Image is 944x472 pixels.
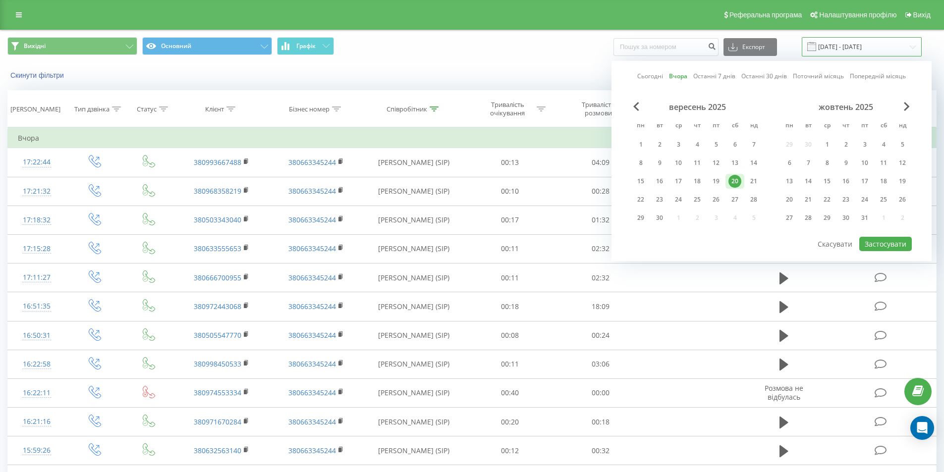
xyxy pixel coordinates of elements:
[818,156,836,170] div: ср 8 жовт 2025 р.
[650,192,669,207] div: вт 23 вер 2025 р.
[818,174,836,189] div: ср 15 жовт 2025 р.
[709,119,723,134] abbr: п’ятниця
[836,192,855,207] div: чт 23 жовт 2025 р.
[18,326,56,345] div: 16:50:31
[288,244,336,253] a: 380663345244
[855,156,874,170] div: пт 10 жовт 2025 р.
[613,38,719,56] input: Пошук за номером
[363,177,465,206] td: [PERSON_NAME] (SIP)
[783,211,796,224] div: 27
[877,193,890,206] div: 25
[555,234,646,263] td: 02:32
[688,192,707,207] div: чт 25 вер 2025 р.
[896,175,909,188] div: 19
[744,156,763,170] div: нд 14 вер 2025 р.
[363,234,465,263] td: [PERSON_NAME] (SIP)
[747,175,760,188] div: 21
[836,137,855,152] div: чт 2 жовт 2025 р.
[288,215,336,224] a: 380663345244
[876,119,891,134] abbr: субота
[728,175,741,188] div: 20
[7,71,69,80] button: Скинути фільтри
[650,137,669,152] div: вт 2 вер 2025 р.
[747,193,760,206] div: 28
[194,273,241,282] a: 380666700955
[858,138,871,151] div: 3
[18,412,56,431] div: 16:21:16
[783,157,796,169] div: 6
[725,192,744,207] div: сб 27 вер 2025 р.
[744,137,763,152] div: нд 7 вер 2025 р.
[363,206,465,234] td: [PERSON_NAME] (SIP)
[710,138,722,151] div: 5
[672,193,685,206] div: 24
[363,148,465,177] td: [PERSON_NAME] (SIP)
[653,175,666,188] div: 16
[821,175,833,188] div: 15
[289,105,330,113] div: Бізнес номер
[839,211,852,224] div: 30
[653,193,666,206] div: 23
[821,138,833,151] div: 1
[710,175,722,188] div: 19
[653,211,666,224] div: 30
[691,138,704,151] div: 4
[727,119,742,134] abbr: субота
[653,138,666,151] div: 2
[137,105,157,113] div: Статус
[18,182,56,201] div: 17:21:32
[481,101,534,117] div: Тривалість очікування
[710,157,722,169] div: 12
[729,11,802,19] span: Реферальна програма
[194,244,241,253] a: 380633555653
[874,156,893,170] div: сб 11 жовт 2025 р.
[465,408,555,436] td: 00:20
[874,137,893,152] div: сб 4 жовт 2025 р.
[363,378,465,407] td: [PERSON_NAME] (SIP)
[728,138,741,151] div: 6
[741,71,787,81] a: Останні 30 днів
[18,210,56,230] div: 17:18:32
[18,441,56,460] div: 15:59:26
[194,446,241,455] a: 380632563140
[555,350,646,378] td: 03:06
[672,138,685,151] div: 3
[205,105,224,113] div: Клієнт
[688,156,707,170] div: чт 11 вер 2025 р.
[465,206,555,234] td: 00:17
[893,174,912,189] div: нд 19 жовт 2025 р.
[555,408,646,436] td: 00:18
[858,157,871,169] div: 10
[688,174,707,189] div: чт 18 вер 2025 р.
[691,175,704,188] div: 18
[669,174,688,189] div: ср 17 вер 2025 р.
[904,102,910,111] span: Next Month
[465,436,555,465] td: 00:12
[688,137,707,152] div: чт 4 вер 2025 р.
[277,37,334,55] button: Графік
[855,174,874,189] div: пт 17 жовт 2025 р.
[363,436,465,465] td: [PERSON_NAME] (SIP)
[637,71,663,81] a: Сьогодні
[194,388,241,397] a: 380974553334
[10,105,60,113] div: [PERSON_NAME]
[465,177,555,206] td: 00:10
[893,156,912,170] div: нд 12 жовт 2025 р.
[818,137,836,152] div: ср 1 жовт 2025 р.
[725,174,744,189] div: сб 20 вер 2025 р.
[572,101,625,117] div: Тривалість розмови
[707,192,725,207] div: пт 26 вер 2025 р.
[801,119,816,134] abbr: вівторок
[836,174,855,189] div: чт 16 жовт 2025 р.
[194,359,241,368] a: 380998450533
[669,156,688,170] div: ср 10 вер 2025 р.
[783,193,796,206] div: 20
[288,417,336,426] a: 380663345244
[858,175,871,188] div: 17
[838,119,853,134] abbr: четвер
[194,215,241,224] a: 380503343040
[653,157,666,169] div: 9
[839,138,852,151] div: 2
[725,137,744,152] div: сб 6 вер 2025 р.
[634,193,647,206] div: 22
